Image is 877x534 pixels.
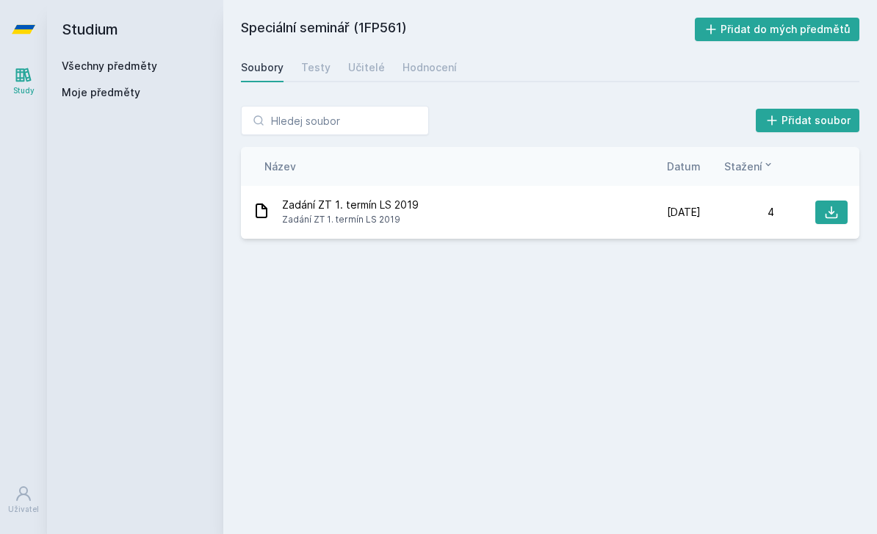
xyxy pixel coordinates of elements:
div: Testy [301,60,331,75]
a: Uživatel [3,477,44,522]
input: Hledej soubor [241,106,429,135]
h2: Speciální seminář (1FP561) [241,18,695,41]
a: Testy [301,53,331,82]
span: [DATE] [667,205,701,220]
button: Datum [667,159,701,174]
button: Přidat do mých předmětů [695,18,860,41]
div: 4 [701,205,774,220]
span: Zadání ZT 1. termín LS 2019 [282,198,419,212]
a: Všechny předměty [62,59,157,72]
div: Study [13,85,35,96]
button: Stažení [724,159,774,174]
a: Soubory [241,53,284,82]
button: Přidat soubor [756,109,860,132]
span: Moje předměty [62,85,140,100]
a: Study [3,59,44,104]
button: Název [264,159,296,174]
div: Hodnocení [403,60,457,75]
span: Zadání ZT 1. termín LS 2019 [282,212,419,227]
div: Uživatel [8,504,39,515]
div: Soubory [241,60,284,75]
a: Hodnocení [403,53,457,82]
a: Učitelé [348,53,385,82]
span: Stažení [724,159,762,174]
div: Učitelé [348,60,385,75]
